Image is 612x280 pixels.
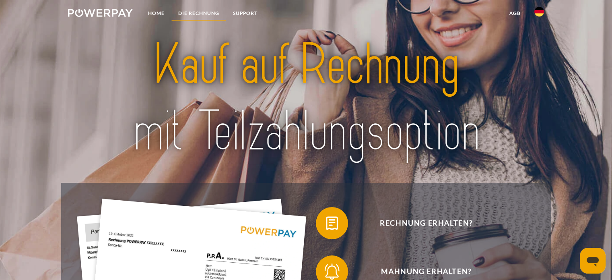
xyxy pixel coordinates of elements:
[91,28,520,168] img: title-powerpay_de.svg
[322,213,342,233] img: qb_bill.svg
[503,6,528,21] a: agb
[534,7,544,17] img: de
[68,9,133,17] img: logo-powerpay-white.svg
[226,6,264,21] a: SUPPORT
[316,207,525,239] button: Rechnung erhalten?
[328,207,525,239] span: Rechnung erhalten?
[171,6,226,21] a: DIE RECHNUNG
[141,6,171,21] a: Home
[580,248,606,274] iframe: Schaltfläche zum Öffnen des Messaging-Fensters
